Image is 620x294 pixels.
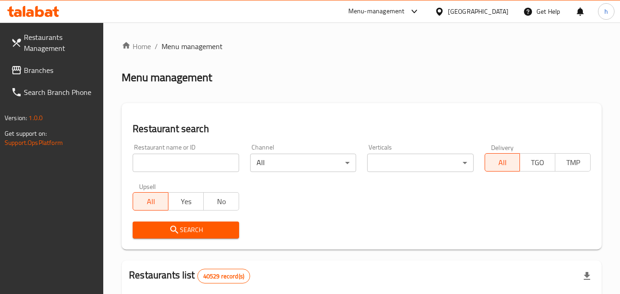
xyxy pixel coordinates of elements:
div: Menu-management [348,6,405,17]
h2: Menu management [122,70,212,85]
span: Version: [5,112,27,124]
a: Home [122,41,151,52]
span: 40529 record(s) [198,272,250,281]
span: All [137,195,165,208]
label: Delivery [491,144,514,150]
a: Branches [4,59,104,81]
nav: breadcrumb [122,41,602,52]
span: Yes [172,195,200,208]
label: Upsell [139,183,156,189]
span: TMP [559,156,587,169]
button: All [485,153,520,172]
span: Branches [24,65,96,76]
button: TGO [519,153,555,172]
div: Export file [576,265,598,287]
div: All [250,154,356,172]
button: No [203,192,239,211]
span: Search Branch Phone [24,87,96,98]
input: Search for restaurant name or ID.. [133,154,239,172]
li: / [155,41,158,52]
span: 1.0.0 [28,112,43,124]
span: No [207,195,235,208]
button: TMP [555,153,591,172]
a: Search Branch Phone [4,81,104,103]
span: TGO [524,156,552,169]
div: Total records count [197,269,250,283]
button: All [133,192,168,211]
span: All [489,156,517,169]
button: Yes [168,192,204,211]
span: Search [140,224,231,236]
div: [GEOGRAPHIC_DATA] [448,6,508,17]
a: Restaurants Management [4,26,104,59]
div: ​ [367,154,473,172]
span: Menu management [162,41,223,52]
span: h [604,6,608,17]
h2: Restaurants list [129,268,250,283]
span: Get support on: [5,128,47,139]
button: Search [133,222,239,239]
h2: Restaurant search [133,122,591,136]
span: Restaurants Management [24,32,96,54]
a: Support.OpsPlatform [5,137,63,149]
